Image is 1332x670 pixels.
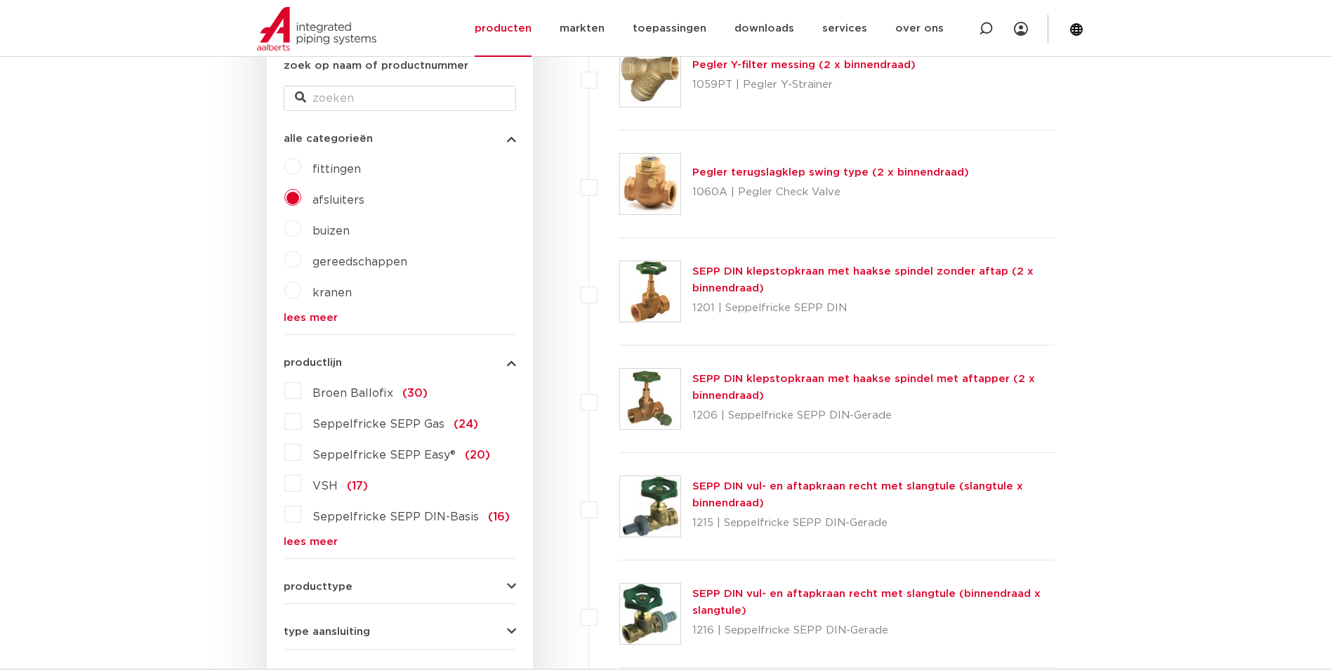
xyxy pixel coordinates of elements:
[284,537,516,547] a: lees meer
[284,313,516,323] a: lees meer
[692,374,1035,401] a: SEPP DIN klepstopkraan met haakse spindel met aftapper (2 x binnendraad)
[692,181,969,204] p: 1060A | Pegler Check Valve
[284,86,516,111] input: zoeken
[620,369,680,429] img: Thumbnail for SEPP DIN klepstopkraan met haakse spindel met aftapper (2 x binnendraad)
[312,511,479,523] span: Seppelfricke SEPP DIN-Basis
[692,589,1041,616] a: SEPP DIN vul- en aftapkraan recht met slangtule (binnendraad x slangtule)
[312,225,350,237] a: buizen
[620,46,680,107] img: Thumbnail for Pegler Y-filter messing (2 x binnendraad)
[284,133,516,144] button: alle categorieën
[692,512,1055,534] p: 1215 | Seppelfricke SEPP DIN-Gerade
[312,164,361,175] a: fittingen
[284,133,373,144] span: alle categorieën
[692,60,916,70] a: Pegler Y-filter messing (2 x binnendraad)
[692,405,1055,427] p: 1206 | Seppelfricke SEPP DIN-Gerade
[312,256,407,268] a: gereedschappen
[312,388,393,399] span: Broen Ballofix
[312,195,364,206] a: afsluiters
[692,167,969,178] a: Pegler terugslagklep swing type (2 x binnendraad)
[347,480,368,492] span: (17)
[692,74,916,96] p: 1059PT | Pegler Y-Strainer
[620,261,680,322] img: Thumbnail for SEPP DIN klepstopkraan met haakse spindel zonder aftap (2 x binnendraad)
[284,582,352,592] span: producttype
[465,449,490,461] span: (20)
[312,419,444,430] span: Seppelfricke SEPP Gas
[284,582,516,592] button: producttype
[284,626,516,637] button: type aansluiting
[312,480,338,492] span: VSH
[620,154,680,214] img: Thumbnail for Pegler terugslagklep swing type (2 x binnendraad)
[284,357,342,368] span: productlijn
[284,357,516,368] button: productlijn
[284,58,468,74] label: zoek op naam of productnummer
[454,419,478,430] span: (24)
[284,626,370,637] span: type aansluiting
[620,584,680,644] img: Thumbnail for SEPP DIN vul- en aftapkraan recht met slangtule (binnendraad x slangtule)
[692,619,1055,642] p: 1216 | Seppelfricke SEPP DIN-Gerade
[402,388,428,399] span: (30)
[692,266,1034,294] a: SEPP DIN klepstopkraan met haakse spindel zonder aftap (2 x binnendraad)
[312,287,352,298] a: kranen
[692,297,1055,320] p: 1201 | Seppelfricke SEPP DIN
[488,511,510,523] span: (16)
[692,481,1023,508] a: SEPP DIN vul- en aftapkraan recht met slangtule (slangtule x binnendraad)
[312,449,456,461] span: Seppelfricke SEPP Easy®
[620,476,680,537] img: Thumbnail for SEPP DIN vul- en aftapkraan recht met slangtule (slangtule x binnendraad)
